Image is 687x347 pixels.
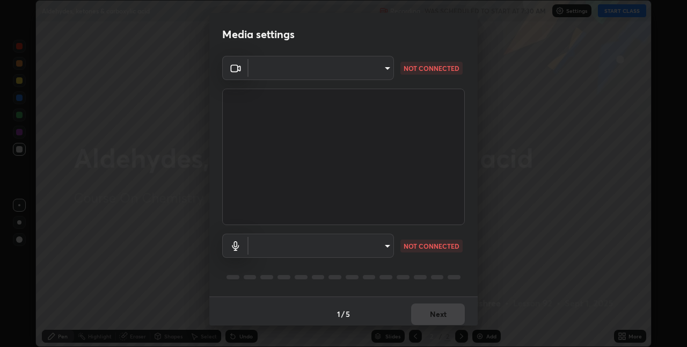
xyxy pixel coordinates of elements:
[404,241,459,251] p: NOT CONNECTED
[249,56,394,80] div: ​
[249,234,394,258] div: ​
[341,308,345,320] h4: /
[404,63,459,73] p: NOT CONNECTED
[346,308,350,320] h4: 5
[337,308,340,320] h4: 1
[222,27,295,41] h2: Media settings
